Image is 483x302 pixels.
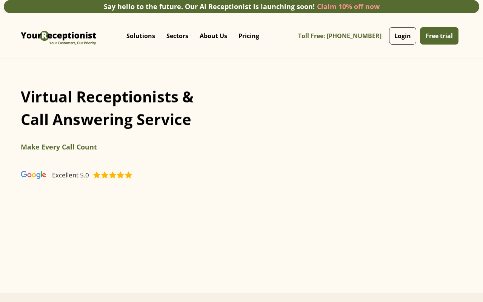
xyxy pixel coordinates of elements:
[233,25,265,47] a: Pricing
[93,170,132,180] img: Virtual Receptionist - Answering Service - Call and Live Chat Receptionist - Virtual Receptionist...
[21,171,46,179] img: Virtual Receptionist - Answering Service - Call and Live Chat Receptionist - Virtual Receptionist...
[19,19,98,53] img: Virtual Receptionist - Answering Service - Call and Live Chat Receptionist - Virtual Receptionist...
[317,2,380,11] a: Claim 10% off now
[21,78,220,138] h1: Virtual Receptionists & Call Answering Service
[21,138,140,166] div: carousel
[21,142,140,152] h2: Make Every Call Count
[298,28,387,45] a: Toll Free: [PHONE_NUMBER]
[21,138,140,156] div: 1 of 6
[161,21,194,51] div: Sectors
[19,19,98,53] a: home
[420,27,458,45] a: Free trial
[52,170,89,180] div: Excellent 5.0
[121,21,161,51] div: Solutions
[194,21,233,51] div: About Us
[200,32,227,40] p: About Us
[104,2,315,12] div: Say hello to the future. Our AI Receptionist is launching soon!
[389,27,416,45] a: Login
[166,32,188,40] p: Sectors
[126,32,155,40] p: Solutions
